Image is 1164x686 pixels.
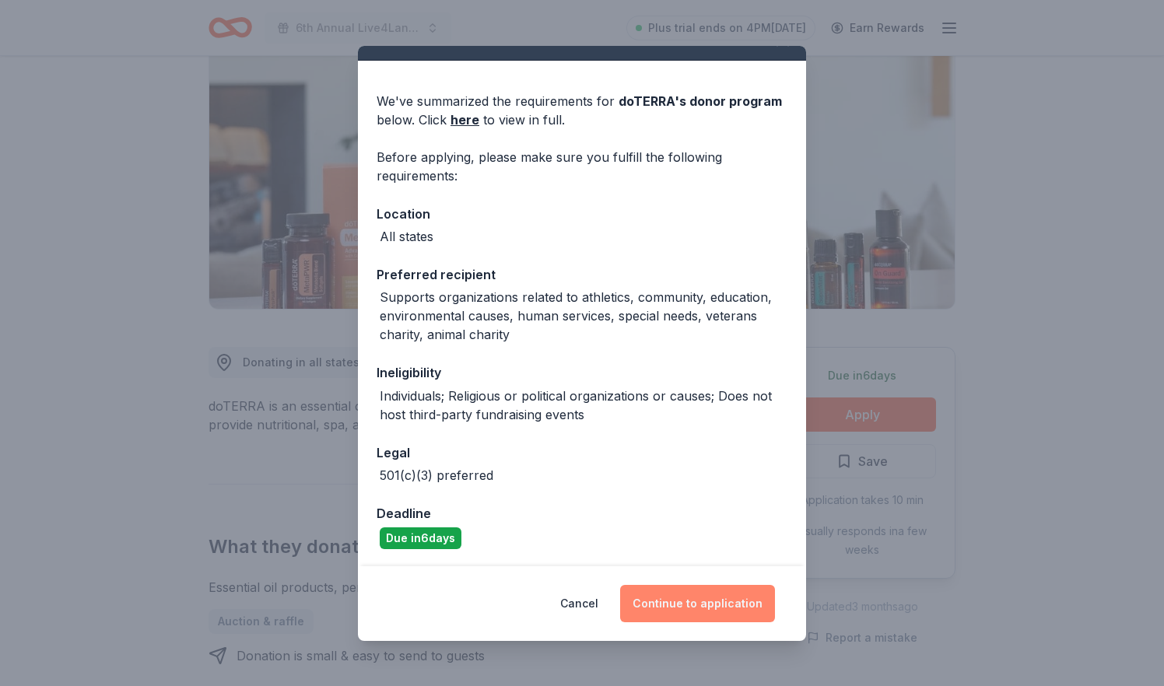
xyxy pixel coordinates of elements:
div: We've summarized the requirements for below. Click to view in full. [377,92,787,129]
div: Individuals; Religious or political organizations or causes; Does not host third-party fundraisin... [380,387,787,424]
div: Preferred recipient [377,264,787,285]
button: Continue to application [620,585,775,622]
div: All states [380,227,433,246]
button: Cancel [560,585,598,622]
div: Supports organizations related to athletics, community, education, environmental causes, human se... [380,288,787,344]
div: Location [377,204,787,224]
div: Ineligibility [377,362,787,383]
span: doTERRA 's donor program [619,93,782,109]
div: Deadline [377,503,787,523]
div: Due in 6 days [380,527,461,549]
div: 501(c)(3) preferred [380,466,493,485]
div: Legal [377,443,787,463]
a: here [451,110,479,129]
div: Before applying, please make sure you fulfill the following requirements: [377,148,787,185]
